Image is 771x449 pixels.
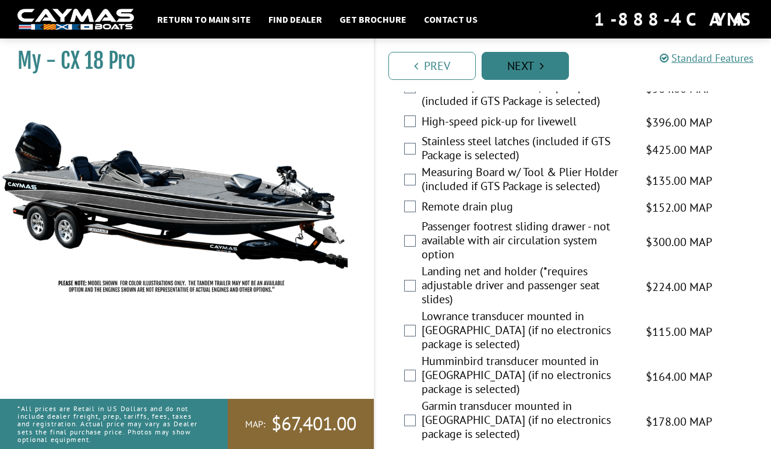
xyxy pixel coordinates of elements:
img: white-logo-c9c8dbefe5ff5ceceb0f0178aa75bf4bb51f6bca0971e226c86eb53dfe498488.png [17,9,134,30]
span: $152.00 MAP [646,199,712,216]
a: Get Brochure [334,12,412,27]
span: MAP: [245,418,266,430]
label: High-speed pick-up for livewell [422,114,631,131]
label: Lowrance transducer mounted in [GEOGRAPHIC_DATA] (if no electronics package is selected) [422,309,631,354]
span: $67,401.00 [271,412,356,436]
a: Contact Us [418,12,483,27]
span: $300.00 MAP [646,233,712,251]
label: Landing net and holder (*requires adjustable driver and passenger seat slides) [422,264,631,309]
a: Prev [388,52,476,80]
label: Remote drain plug [422,199,631,216]
span: $115.00 MAP [646,323,712,341]
span: $178.00 MAP [646,413,712,430]
label: Stainless steel latches (included if GTS Package is selected) [422,134,631,165]
div: 1-888-4CAYMAS [594,6,754,32]
a: MAP:$67,401.00 [228,399,374,449]
p: *All prices are Retail in US Dollars and do not include dealer freight, prep, tariffs, fees, taxe... [17,399,201,449]
label: Measuring Board w/ Tool & Plier Holder (included if GTS Package is selected) [422,165,631,196]
label: Humminbird transducer mounted in [GEOGRAPHIC_DATA] (if no electronics package is selected) [422,354,631,399]
span: $224.00 MAP [646,278,712,296]
h1: My - CX 18 Pro [17,48,345,74]
span: $164.00 MAP [646,368,712,385]
span: $425.00 MAP [646,141,712,159]
ul: Pagination [385,50,771,80]
a: Next [482,52,569,80]
a: Return to main site [151,12,257,27]
span: $396.00 MAP [646,114,712,131]
a: Find Dealer [263,12,328,27]
a: Standard Features [660,51,754,65]
label: Garmin transducer mounted in [GEOGRAPHIC_DATA] (if no electronics package is selected) [422,399,631,444]
label: Passenger footrest sliding drawer - not available with air circulation system option [422,219,631,264]
span: $135.00 MAP [646,172,712,190]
